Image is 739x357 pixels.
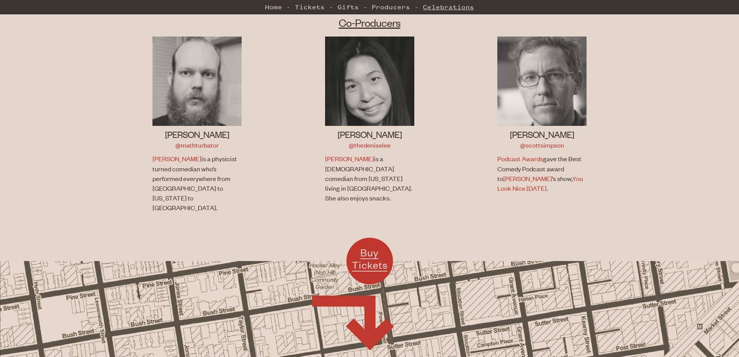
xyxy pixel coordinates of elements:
[349,141,391,149] a: @thedeniselee
[503,174,552,183] a: [PERSON_NAME]
[352,246,388,271] span: Buy Tickets
[175,141,219,149] a: @mathturbator
[520,141,564,149] a: @scottsimpson
[325,154,412,203] p: is a [DEMOGRAPHIC_DATA] comedian from [US_STATE] living in [GEOGRAPHIC_DATA]. She also enjoys sna...
[346,238,393,284] a: Buy Tickets
[497,37,587,126] img: Scott Simpson
[152,154,201,163] a: [PERSON_NAME]
[497,128,587,140] h3: [PERSON_NAME]
[111,16,628,30] h2: Co-Producers
[152,154,240,212] p: is a physicist turned comedian who’s performed everywhere from [GEOGRAPHIC_DATA] to [US_STATE] to...
[152,37,242,126] img: Jon Allen
[325,37,414,126] img: Denise Lee
[325,128,414,140] h3: [PERSON_NAME]
[497,174,583,192] a: You Look Nice [DATE]
[325,154,374,163] a: [PERSON_NAME]
[152,128,242,140] h3: [PERSON_NAME]
[497,154,543,163] a: Podcast Awards
[497,154,585,193] p: gave the Best Comedy Podcast award to ’s show, .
